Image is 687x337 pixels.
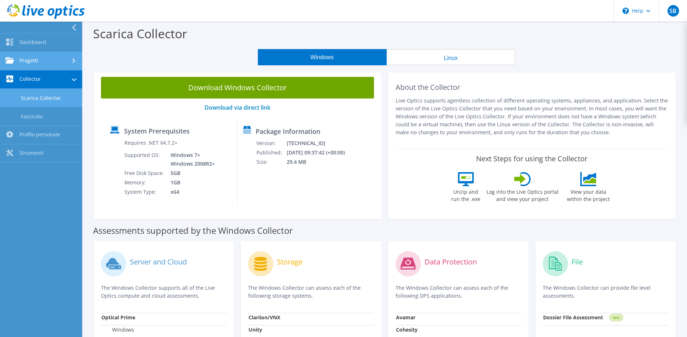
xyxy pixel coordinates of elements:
strong: Cohesity [396,326,418,333]
label: Data Protection [424,258,477,266]
td: x64 [165,187,216,197]
label: Windows [101,326,134,333]
td: [TECHNICAL_ID] [286,139,354,148]
button: Windows [258,49,387,65]
label: Requires .NET V4.7.2+ [124,139,177,146]
p: Live Optics supports agentless collection of different operating systems, appliances, and applica... [396,97,669,136]
a: Download Windows Collector [101,77,374,99]
strong: Clariion/VNX [248,314,280,321]
strong: Optical Prime [101,314,135,321]
td: Free Disk Space: [124,168,165,178]
label: Scarica Collector [93,25,187,42]
p: The Windows Collector can assess each of the following storage systems. [248,284,374,300]
tspan: NEW! [612,316,620,320]
td: Version: [256,139,286,148]
label: Next Steps for using the Collector [476,154,587,163]
td: Memory: [124,178,165,187]
a: Download via direct link [204,104,270,111]
label: Server and Cloud [130,258,187,266]
strong: Dossier File Assessment [543,314,603,321]
label: Storage [277,258,303,266]
p: The Windows Collector can provide file level assessments. [543,284,668,300]
strong: Unity [248,326,262,333]
label: File [572,258,583,266]
strong: Avamar [396,314,415,321]
td: [DATE] 09:37:42 (+00:00) [286,148,354,157]
label: Log into the Live Optics portal and view your project [486,186,559,203]
td: Windows 7+ Windows 2008R2+ [165,150,216,168]
td: System Type: [124,187,165,197]
button: Linux [387,49,515,65]
td: 1GB [165,178,216,187]
label: System Prerequisites [124,127,190,135]
label: Package Information [256,128,320,135]
svg: \n [622,8,629,14]
label: Unzip and run the .exe [449,186,483,203]
td: Published: [256,148,286,157]
h2: About the Collector [396,83,669,92]
td: Supported OS: [124,150,165,168]
span: SB [668,5,679,17]
label: View your data within the project [563,186,615,203]
td: Size: [256,157,286,167]
p: The Windows Collector can assess each of the following DPS applications. [396,284,521,300]
p: The Windows Collector supports all of the Live Optics compute and cloud assessments. [101,284,226,300]
td: 5GB [165,168,216,178]
td: 29.4 MB [286,157,354,167]
label: Assessments supported by the Windows Collector [93,227,293,234]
